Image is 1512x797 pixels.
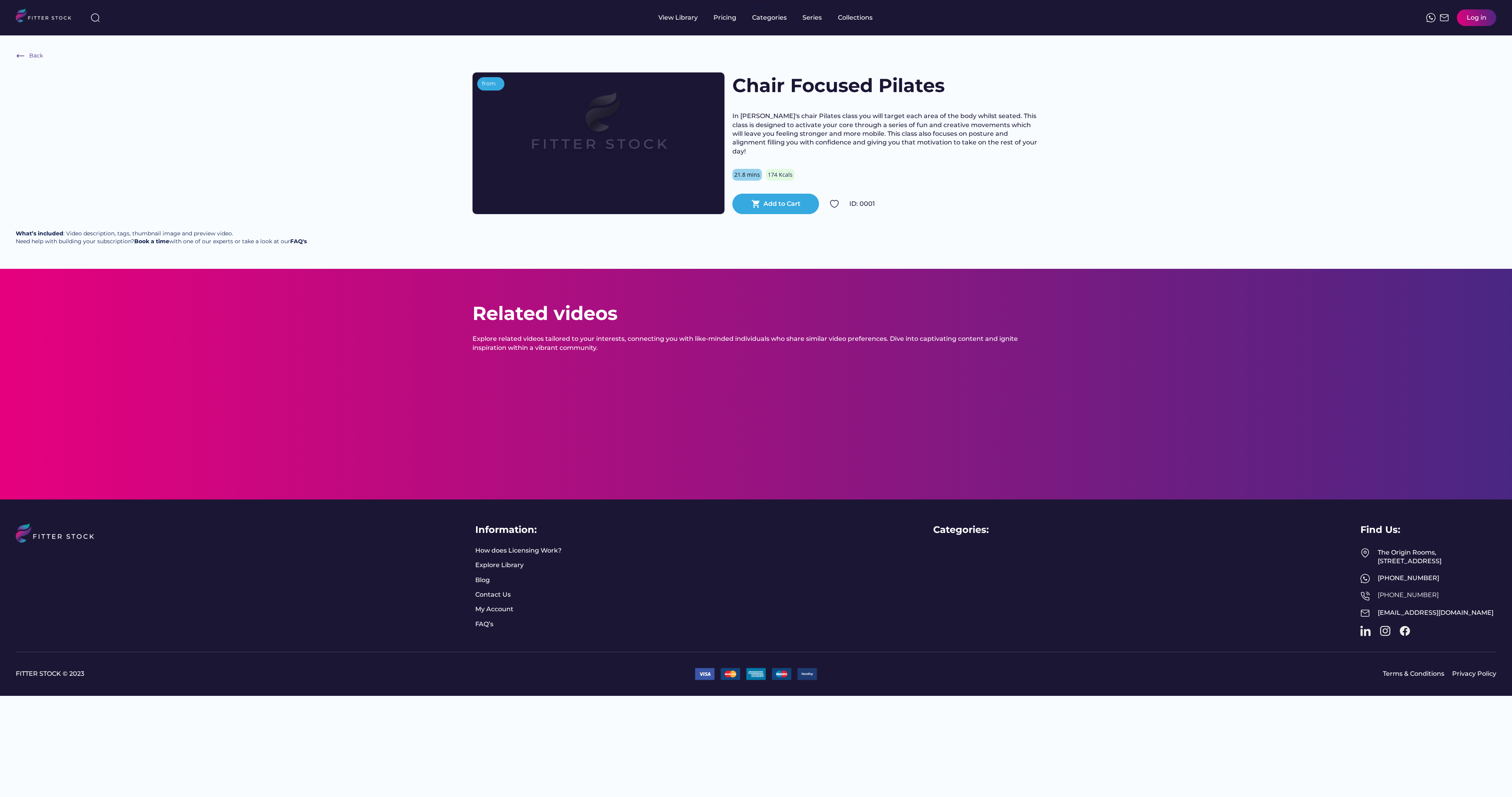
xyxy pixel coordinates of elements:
div: from [482,80,496,88]
img: 2.png [721,668,740,680]
a: FAQ's [290,238,307,245]
div: Pricing [713,13,736,22]
img: Frame%2051.svg [1440,13,1449,22]
a: Terms & Conditions [1383,669,1444,678]
div: View Library [658,13,698,22]
div: Back [29,52,43,60]
div: Information: [475,523,537,536]
a: Book a time [134,238,169,245]
strong: What’s included [16,230,63,237]
div: ID: 0001 [849,200,1039,208]
a: FAQ’s [475,620,495,629]
div: 174 Kcals [768,171,793,179]
div: fvck [752,4,762,12]
div: Find Us: [1360,523,1400,536]
img: Frame%20%286%29.svg [16,51,25,61]
div: The Origin Rooms, [STREET_ADDRESS] [1378,548,1496,566]
a: Blog [475,576,495,584]
img: 1.png [695,668,715,680]
div: : Video description, tags, thumbnail image and preview video. Need help with building your subscr... [16,230,307,245]
a: [PHONE_NUMBER] [1378,591,1439,599]
img: Frame%2049.svg [1360,548,1370,558]
a: Privacy Policy [1452,669,1496,678]
img: 3.png [772,668,791,680]
img: meteor-icons_whatsapp%20%281%29.svg [1360,574,1370,583]
img: 22.png [746,668,766,680]
a: FITTER STOCK © 2023 [16,669,689,678]
img: meteor-icons_whatsapp%20%281%29.svg [1426,13,1436,22]
div: In [PERSON_NAME]'s chair Pilates class you will target each area of the body whilst seated. This ... [732,112,1039,156]
a: How does Licensing Work? [475,546,561,555]
a: My Account [475,605,513,614]
img: LOGO.svg [16,9,78,25]
div: Categories: [933,523,989,536]
div: Add to Cart [763,200,800,208]
h1: Chair Focused Pilates [732,72,945,99]
img: Group%201000002324.svg [830,199,839,209]
div: Collections [838,13,873,22]
img: search-normal%203.svg [91,13,100,22]
img: Frame%2051.svg [1360,608,1370,618]
div: Explore related videos tailored to your interests, connecting you with like-minded individuals wh... [472,335,1039,352]
a: Contact Us [475,590,511,599]
button: shopping_cart [751,199,761,209]
img: LOGO%20%281%29.svg [16,523,104,562]
div: Series [802,13,822,22]
div: Categories [752,13,787,22]
a: [EMAIL_ADDRESS][DOMAIN_NAME] [1378,609,1493,616]
div: Log in [1467,13,1486,22]
div: 21.8 mins [734,171,760,179]
a: Explore Library [475,561,524,570]
img: Frame%2050.svg [1360,591,1370,601]
div: [PHONE_NUMBER] [1378,574,1496,582]
div: Related videos [472,300,617,327]
img: 9.png [797,668,817,680]
img: Frame%2079%20%281%29.svg [498,72,699,186]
